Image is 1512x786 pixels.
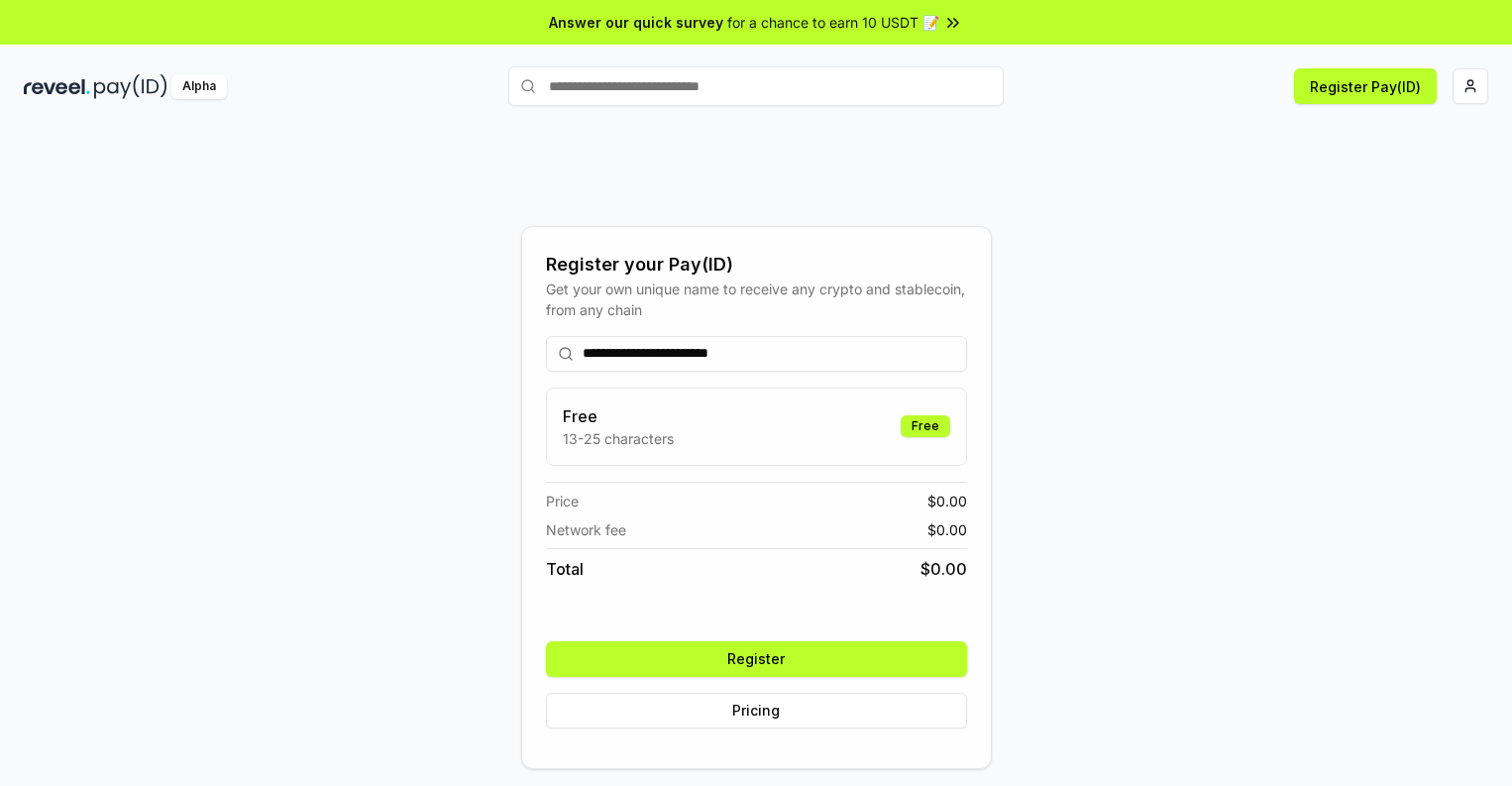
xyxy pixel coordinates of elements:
[927,491,967,511] span: $ 0.00
[563,404,674,428] h3: Free
[171,74,227,99] div: Alpha
[546,251,967,279] div: Register your Pay(ID)
[546,557,584,581] span: Total
[727,12,939,33] span: for a chance to earn 10 USDT 📝
[546,279,967,320] div: Get your own unique name to receive any crypto and stablecoin, from any chain
[901,415,950,437] div: Free
[94,74,167,99] img: pay_id
[546,641,967,677] button: Register
[1294,68,1437,104] button: Register Pay(ID)
[546,491,579,511] span: Price
[546,519,626,540] span: Network fee
[546,693,967,729] button: Pricing
[24,74,90,99] img: reveel_dark
[920,557,967,581] span: $ 0.00
[563,428,674,449] p: 13-25 characters
[927,519,967,540] span: $ 0.00
[549,12,723,33] span: Answer our quick survey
